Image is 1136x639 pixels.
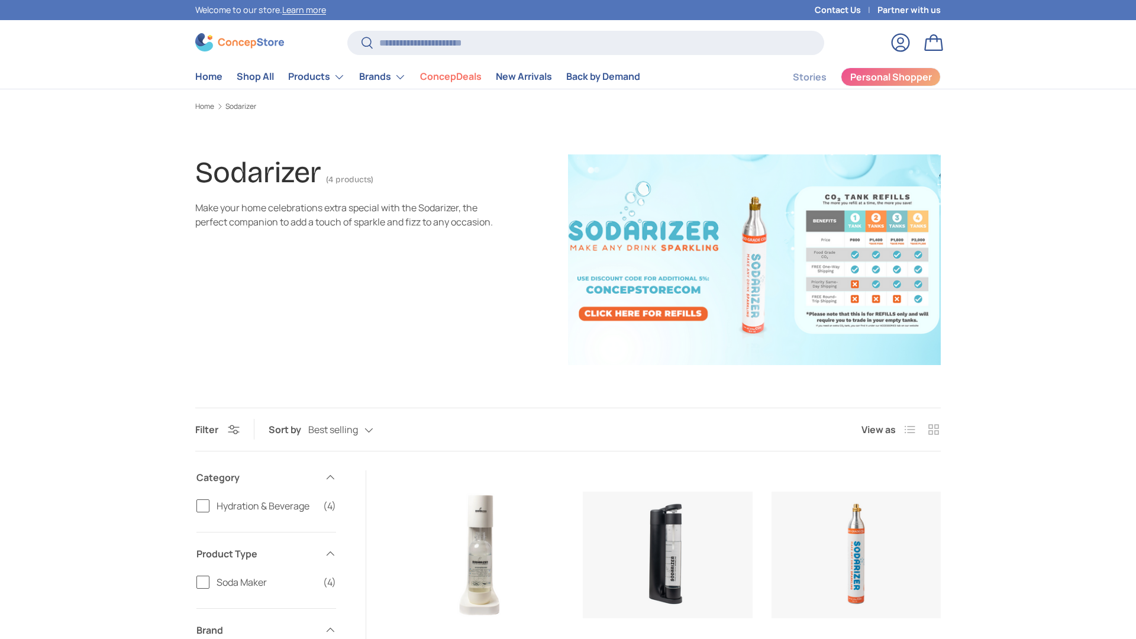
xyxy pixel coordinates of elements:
nav: Secondary [764,65,941,89]
a: Learn more [282,4,326,15]
span: (4 products) [326,175,373,185]
a: Home [195,103,214,110]
a: Contact Us [815,4,877,17]
span: View as [861,422,896,437]
a: Brands [359,65,406,89]
label: Sort by [269,422,308,437]
a: Sodarizer [225,103,256,110]
a: Shop All [237,65,274,88]
span: Hydration & Beverage [217,499,316,513]
a: ConcepDeals [420,65,482,88]
a: Back by Demand [566,65,640,88]
button: Filter [195,423,240,436]
img: ConcepStore [195,33,284,51]
span: Product Type [196,547,317,561]
span: Personal Shopper [850,72,932,82]
span: Filter [195,423,218,436]
a: Personal Shopper [841,67,941,86]
nav: Breadcrumbs [195,101,941,112]
span: Brand [196,623,317,637]
span: Category [196,470,317,485]
summary: Products [281,65,352,89]
summary: Brands [352,65,413,89]
div: Make your home celebrations extra special with the Sodarizer, the perfect companion to add a touc... [195,201,502,229]
summary: Product Type [196,532,336,575]
a: Stories [793,66,827,89]
a: Products [288,65,345,89]
span: (4) [323,499,336,513]
h1: Sodarizer [195,155,321,190]
span: (4) [323,575,336,589]
span: Soda Maker [217,575,316,589]
p: Welcome to our store. [195,4,326,17]
span: Best selling [308,424,358,435]
a: Home [195,65,222,88]
summary: Category [196,456,336,499]
img: Sodarizer [568,154,941,365]
nav: Primary [195,65,640,89]
a: Partner with us [877,4,941,17]
button: Best selling [308,419,397,440]
a: New Arrivals [496,65,552,88]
